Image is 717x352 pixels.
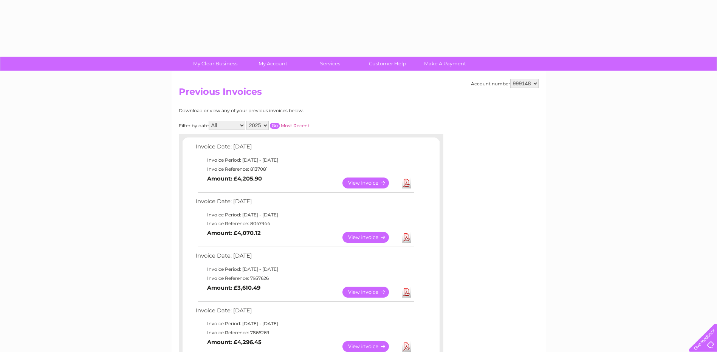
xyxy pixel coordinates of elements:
td: Invoice Reference: 7866269 [194,328,415,337]
a: My Account [242,57,304,71]
b: Amount: £4,296.45 [207,339,262,346]
td: Invoice Reference: 7957626 [194,274,415,283]
td: Invoice Reference: 8137081 [194,165,415,174]
td: Invoice Period: [DATE] - [DATE] [194,265,415,274]
h2: Previous Invoices [179,86,539,101]
a: View [342,287,398,298]
a: Most Recent [281,123,310,128]
td: Invoice Date: [DATE] [194,251,415,265]
a: My Clear Business [184,57,246,71]
td: Invoice Period: [DATE] - [DATE] [194,319,415,328]
div: Filter by date [179,121,377,130]
b: Amount: £4,205.90 [207,175,262,182]
td: Invoice Period: [DATE] - [DATE] [194,210,415,219]
a: View [342,178,398,188]
td: Invoice Period: [DATE] - [DATE] [194,156,415,165]
b: Amount: £4,070.12 [207,230,261,236]
a: Download [402,178,411,188]
a: Customer Help [356,57,419,71]
div: Download or view any of your previous invoices below. [179,108,377,113]
a: Make A Payment [414,57,476,71]
a: Services [299,57,361,71]
a: Download [402,232,411,243]
a: View [342,232,398,243]
td: Invoice Date: [DATE] [194,142,415,156]
a: Download [402,341,411,352]
td: Invoice Reference: 8047944 [194,219,415,228]
td: Invoice Date: [DATE] [194,306,415,320]
b: Amount: £3,610.49 [207,284,260,291]
div: Account number [471,79,539,88]
a: Download [402,287,411,298]
td: Invoice Date: [DATE] [194,196,415,210]
a: View [342,341,398,352]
